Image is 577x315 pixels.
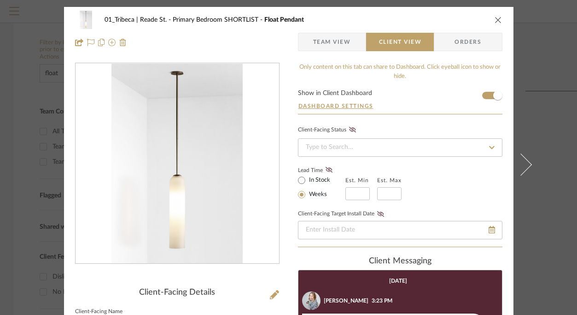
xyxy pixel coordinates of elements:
img: 0de4fe18-f060-410d-9510-a32f62d1d6c4_436x436.jpg [111,64,243,264]
input: Enter Install Date [298,221,502,239]
div: Client-Facing Details [75,288,280,298]
label: Client-Facing Target Install Date [298,211,387,217]
label: Lead Time [298,166,345,174]
span: Team View [313,33,351,51]
div: client Messaging [298,256,502,267]
div: Client-Facing Status [298,125,359,135]
img: 0de4fe18-f060-410d-9510-a32f62d1d6c4_48x40.jpg [75,11,97,29]
span: 01_Tribeca | Reade St. [105,17,173,23]
div: 0 [76,64,279,264]
div: 3:23 PM [372,297,392,305]
img: Remove from project [119,39,127,46]
input: Type to Search… [298,138,502,157]
label: Est. Max [377,177,402,184]
button: close [494,16,502,24]
button: Lead Time [323,166,335,175]
img: 136fc935-71bd-4c73-b8d4-1303a4a8470e.jpg [302,291,321,310]
span: Orders [444,33,491,51]
mat-radio-group: Select item type [298,174,345,200]
div: [DATE] [389,278,407,284]
label: In Stock [307,176,330,184]
label: Weeks [307,190,327,199]
span: Client View [379,33,421,51]
button: Dashboard Settings [298,102,374,110]
label: Client-Facing Name [75,309,122,314]
span: Primary Bedroom SHORTLIST [173,17,264,23]
span: Float Pendant [264,17,304,23]
button: Client-Facing Target Install Date [374,211,387,217]
label: Est. Min [345,177,369,184]
div: Only content on this tab can share to Dashboard. Click eyeball icon to show or hide. [298,63,502,81]
div: [PERSON_NAME] [324,297,368,305]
